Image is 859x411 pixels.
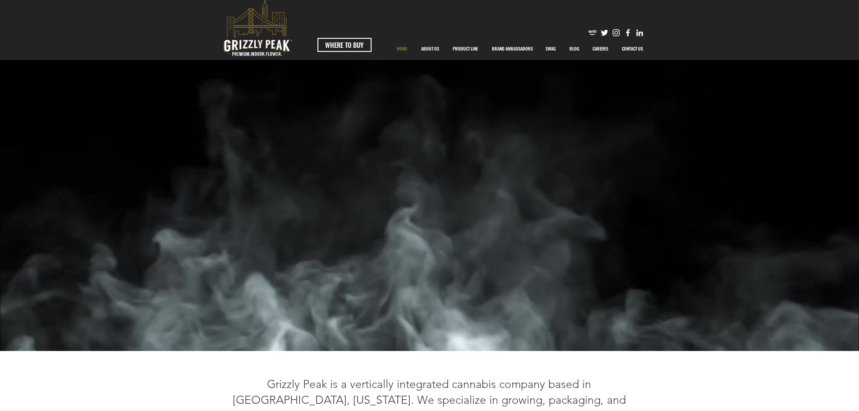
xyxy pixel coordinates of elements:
[611,28,621,37] img: Instagram
[448,37,482,60] p: PRODUCT LINE
[623,28,633,37] img: Facebook
[417,37,444,60] p: ABOUT US
[539,37,563,60] a: SWAG
[167,60,684,351] div: Your Video Title Video Player
[615,37,650,60] a: CONTACT US
[635,28,644,37] img: Likedin
[390,37,414,60] a: HOME
[588,28,644,37] ul: Social Bar
[600,28,609,37] img: Twitter
[485,37,539,60] div: BRAND AMBASSADORS
[617,37,648,60] p: CONTACT US
[586,37,615,60] a: CAREERS
[588,28,597,37] img: weedmaps
[487,37,537,60] p: BRAND AMBASSADORS
[588,37,613,60] p: CAREERS
[325,40,363,50] span: WHERE TO BUY
[414,37,446,60] a: ABOUT US
[392,37,412,60] p: HOME
[390,37,650,60] nav: Site
[565,37,584,60] p: BLOG
[541,37,560,60] p: SWAG
[317,38,372,52] a: WHERE TO BUY
[446,37,485,60] a: PRODUCT LINE
[563,37,586,60] a: BLOG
